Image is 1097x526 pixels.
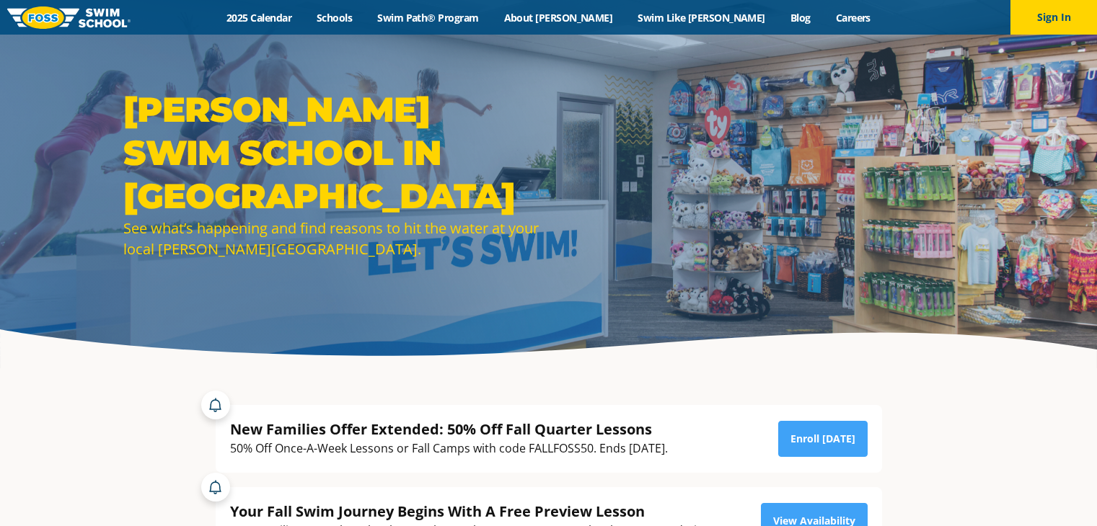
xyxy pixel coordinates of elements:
[7,6,131,29] img: FOSS Swim School Logo
[778,421,868,457] a: Enroll [DATE]
[491,11,625,24] a: About [PERSON_NAME]
[304,11,365,24] a: Schools
[823,11,883,24] a: Careers
[365,11,491,24] a: Swim Path® Program
[123,88,542,218] h1: [PERSON_NAME] Swim School in [GEOGRAPHIC_DATA]
[625,11,778,24] a: Swim Like [PERSON_NAME]
[777,11,823,24] a: Blog
[214,11,304,24] a: 2025 Calendar
[230,502,714,521] div: Your Fall Swim Journey Begins With A Free Preview Lesson
[123,218,542,259] div: See what’s happening and find reasons to hit the water at your local [PERSON_NAME][GEOGRAPHIC_DATA].
[230,439,668,458] div: 50% Off Once-A-Week Lessons or Fall Camps with code FALLFOSS50. Ends [DATE].
[230,419,668,439] div: New Families Offer Extended: 50% Off Fall Quarter Lessons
